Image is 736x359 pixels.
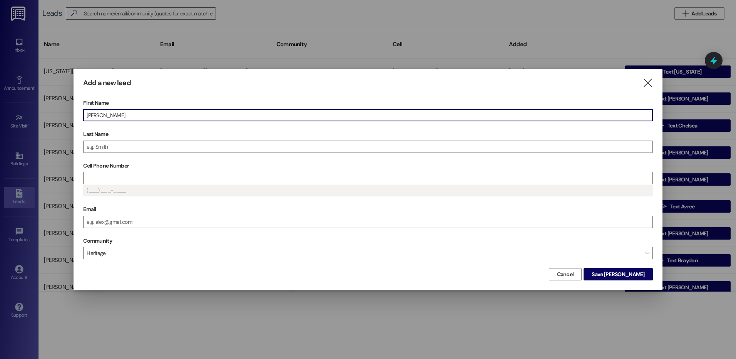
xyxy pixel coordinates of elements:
[83,128,653,140] label: Last Name
[557,270,574,278] span: Cancel
[584,268,652,280] button: Save [PERSON_NAME]
[83,97,653,109] label: First Name
[83,203,653,215] label: Email
[83,79,130,87] h3: Add a new lead
[83,247,653,259] span: Heritage
[642,79,653,87] i: 
[84,141,652,153] input: e.g. Smith
[83,235,112,247] label: Community
[84,109,652,121] input: e.g. Alex
[549,268,582,280] button: Cancel
[83,160,653,172] label: Cell Phone Number
[84,216,652,228] input: e.g. alex@gmail.com
[592,270,644,278] span: Save [PERSON_NAME]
